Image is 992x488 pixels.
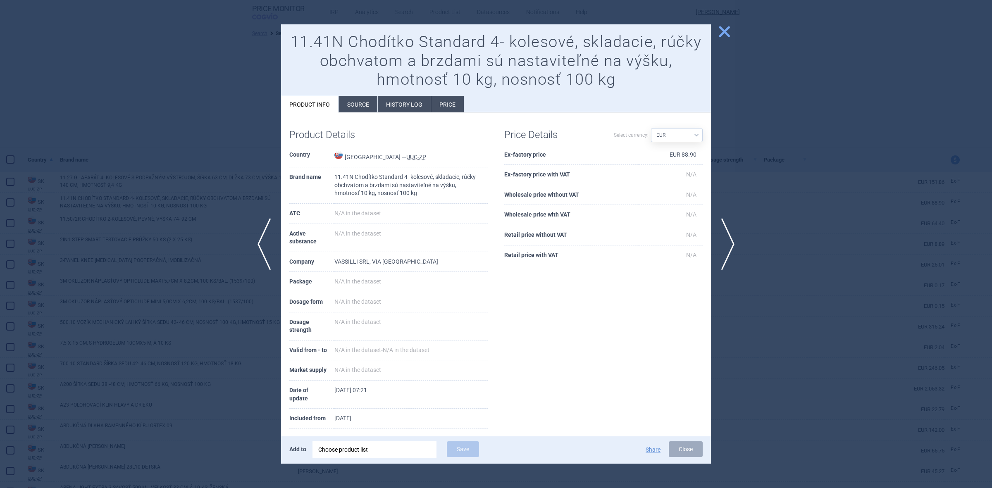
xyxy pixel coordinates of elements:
[334,278,381,285] span: N/A in the dataset
[334,145,488,168] td: [GEOGRAPHIC_DATA] —
[334,367,381,373] span: N/A in the dataset
[504,129,603,141] h1: Price Details
[339,96,377,112] li: Source
[281,96,339,112] li: Product info
[504,225,639,245] th: Retail price without VAT
[289,441,306,457] p: Add to
[334,381,488,409] td: [DATE] 07:21
[312,441,436,458] div: Choose product list
[406,154,426,160] abbr: UUC-ZP — List of medical devices published by the Ministry of Health of the Slovak Republic.
[686,171,696,178] span: N/A
[447,441,479,457] button: Save
[289,167,334,204] th: Brand name
[334,340,488,361] td: -
[378,96,431,112] li: History log
[334,230,381,237] span: N/A in the dataset
[686,252,696,258] span: N/A
[639,145,703,165] td: EUR 88.90
[614,128,649,142] label: Select currency:
[504,245,639,266] th: Retail price with VAT
[334,151,343,159] img: Slovakia
[289,292,334,312] th: Dosage form
[334,319,381,325] span: N/A in the dataset
[334,167,488,204] td: 11.41N Chodítko Standard 4- kolesové, skladacie, rúčky obchvatom a brzdami sú nastaviteľné na výš...
[504,185,639,205] th: Wholesale price without VAT
[504,165,639,185] th: Ex-factory price with VAT
[334,252,488,272] td: VASSILLI SRL, VIA [GEOGRAPHIC_DATA]
[289,340,334,361] th: Valid from - to
[289,204,334,224] th: ATC
[686,211,696,218] span: N/A
[289,381,334,409] th: Date of update
[334,409,488,429] td: [DATE]
[289,312,334,340] th: Dosage strength
[289,33,703,89] h1: 11.41N Chodítko Standard 4- kolesové, skladacie, rúčky obchvatom a brzdami sú nastaviteľné na výš...
[686,231,696,238] span: N/A
[686,191,696,198] span: N/A
[646,447,661,452] button: Share
[669,441,703,457] button: Close
[289,252,334,272] th: Company
[334,210,381,217] span: N/A in the dataset
[318,441,431,458] div: Choose product list
[289,145,334,168] th: Country
[289,129,389,141] h1: Product Details
[431,96,464,112] li: Price
[334,347,381,353] span: N/A in the dataset
[504,145,639,165] th: Ex-factory price
[504,205,639,225] th: Wholesale price with VAT
[383,347,429,353] span: N/A in the dataset
[289,272,334,292] th: Package
[289,409,334,429] th: Included from
[334,298,381,305] span: N/A in the dataset
[289,360,334,381] th: Market supply
[289,224,334,252] th: Active substance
